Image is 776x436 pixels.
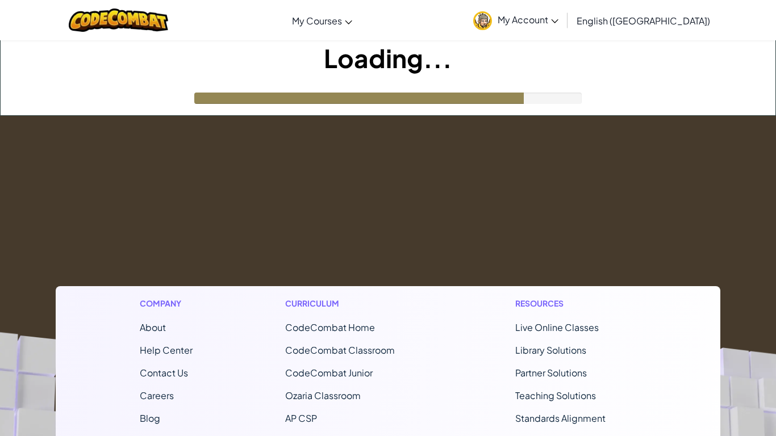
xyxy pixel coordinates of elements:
[140,367,188,379] span: Contact Us
[285,344,395,356] a: CodeCombat Classroom
[140,297,193,309] h1: Company
[515,389,596,401] a: Teaching Solutions
[498,14,558,26] span: My Account
[285,389,361,401] a: Ozaria Classroom
[515,344,586,356] a: Library Solutions
[292,15,342,27] span: My Courses
[1,40,775,76] h1: Loading...
[285,321,375,333] span: CodeCombat Home
[285,367,373,379] a: CodeCombat Junior
[571,5,716,36] a: English ([GEOGRAPHIC_DATA])
[285,412,317,424] a: AP CSP
[140,321,166,333] a: About
[515,297,636,309] h1: Resources
[140,389,174,401] a: Careers
[285,297,423,309] h1: Curriculum
[140,412,160,424] a: Blog
[515,367,587,379] a: Partner Solutions
[515,412,606,424] a: Standards Alignment
[468,2,564,38] a: My Account
[515,321,599,333] a: Live Online Classes
[473,11,492,30] img: avatar
[286,5,358,36] a: My Courses
[577,15,710,27] span: English ([GEOGRAPHIC_DATA])
[140,344,193,356] a: Help Center
[69,9,168,32] img: CodeCombat logo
